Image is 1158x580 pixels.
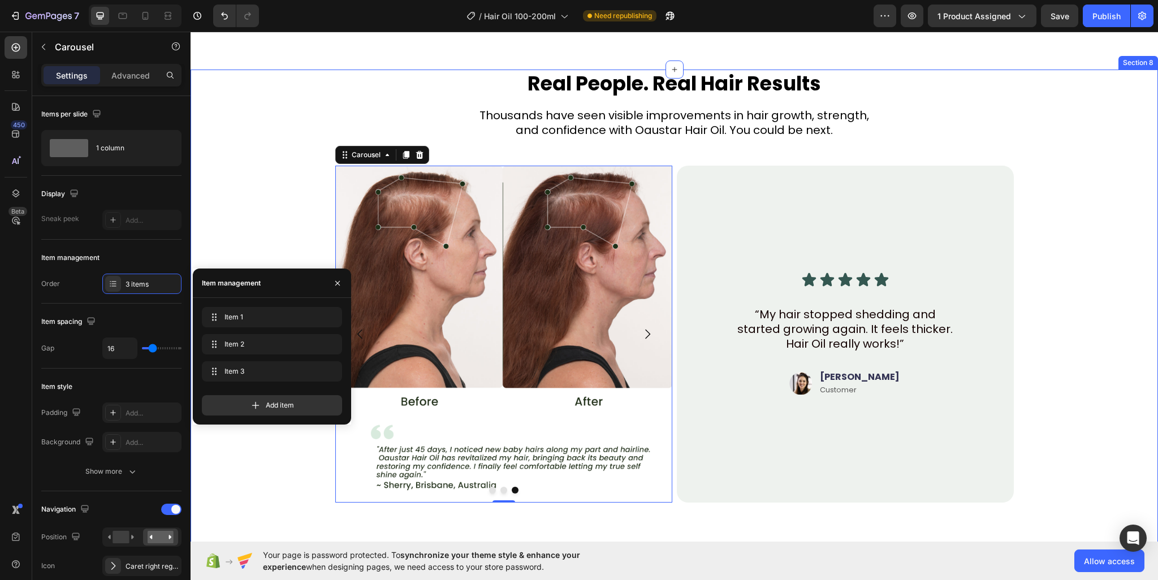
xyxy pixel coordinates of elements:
div: Icon [41,561,55,571]
span: Hair Oil 100-200ml [484,10,556,22]
button: Allow access [1074,549,1144,572]
div: Item management [202,278,261,288]
span: 1 product assigned [937,10,1011,22]
div: Order [41,279,60,289]
span: Item 3 [224,366,315,376]
div: Item style [41,382,72,392]
div: Display [41,187,81,202]
div: 1 column [96,135,165,161]
button: 7 [5,5,84,27]
div: Undo/Redo [213,5,259,27]
div: Items per slide [41,107,103,122]
input: Auto [103,338,137,358]
button: Show more [41,461,182,482]
p: Advanced [111,70,150,81]
div: Navigation [41,502,92,517]
span: synchronize your theme style & enhance your experience [263,550,580,572]
iframe: Design area [191,32,1158,542]
p: [PERSON_NAME] [629,340,709,352]
p: Settings [56,70,88,81]
button: Carousel Next Arrow [441,287,473,318]
span: / [479,10,482,22]
div: Background [41,435,96,450]
span: Item 1 [224,312,315,322]
div: Caret right regular [126,561,179,572]
div: Carousel [159,118,192,128]
div: Gap [41,343,54,353]
div: Open Intercom Messenger [1120,525,1147,552]
div: Add... [126,438,179,448]
div: Padding [41,405,83,421]
span: Item 2 [224,339,315,349]
div: 3 items [126,279,179,289]
img: gempages_578838273980367591-2d8825f9-fc20-4271-bbef-2700c904239c.png [599,339,621,365]
div: Beta [8,207,27,216]
p: Customer [629,354,709,363]
div: Item management [41,253,100,263]
button: 1 product assigned [928,5,1036,27]
button: Save [1041,5,1078,27]
button: Dot [310,455,317,462]
p: “My hair stopped shedding and started growing again. It feels thicker. Hair Oil really works!” [542,275,768,319]
div: Position [41,530,83,545]
button: Publish [1083,5,1130,27]
div: Section 8 [930,26,965,36]
div: Add... [126,408,179,418]
div: Item spacing [41,314,98,330]
span: Add item [266,400,294,410]
p: 7 [74,9,79,23]
p: Carousel [55,40,151,54]
span: Need republishing [594,11,652,21]
button: Dot [321,455,328,462]
div: Publish [1092,10,1121,22]
span: Your page is password protected. To when designing pages, we need access to your store password. [263,549,624,573]
button: Dot [299,455,305,462]
div: Sneak peek [41,214,79,224]
div: Show more [85,466,138,477]
div: 450 [11,120,27,129]
span: Allow access [1084,555,1135,567]
span: Save [1051,11,1069,21]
